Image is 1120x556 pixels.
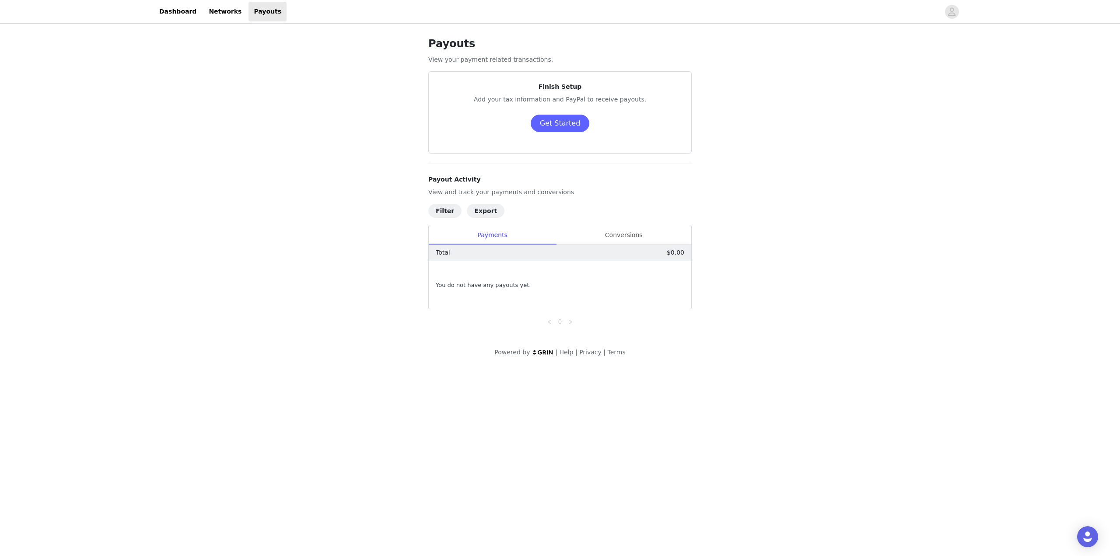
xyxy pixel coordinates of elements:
[1077,526,1098,547] div: Open Intercom Messenger
[575,349,577,356] span: |
[439,82,681,91] p: Finish Setup
[428,55,692,64] p: View your payment related transactions.
[555,317,565,326] a: 0
[203,2,247,21] a: Networks
[560,349,574,356] a: Help
[565,316,576,327] li: Next Page
[428,188,692,197] p: View and track your payments and conversions
[428,175,692,184] h4: Payout Activity
[439,95,681,104] p: Add your tax information and PayPal to receive payouts.
[667,248,684,257] p: $0.00
[428,36,692,52] h1: Payouts
[429,225,556,245] div: Payments
[467,204,504,218] button: Export
[436,248,450,257] p: Total
[579,349,602,356] a: Privacy
[436,281,531,290] span: You do not have any payouts yet.
[532,350,554,355] img: logo
[544,316,555,327] li: Previous Page
[555,316,565,327] li: 0
[603,349,605,356] span: |
[607,349,625,356] a: Terms
[568,319,573,325] i: icon: right
[948,5,956,19] div: avatar
[556,225,691,245] div: Conversions
[248,2,287,21] a: Payouts
[428,204,462,218] button: Filter
[556,349,558,356] span: |
[494,349,530,356] span: Powered by
[154,2,202,21] a: Dashboard
[547,319,552,325] i: icon: left
[531,115,590,132] button: Get Started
